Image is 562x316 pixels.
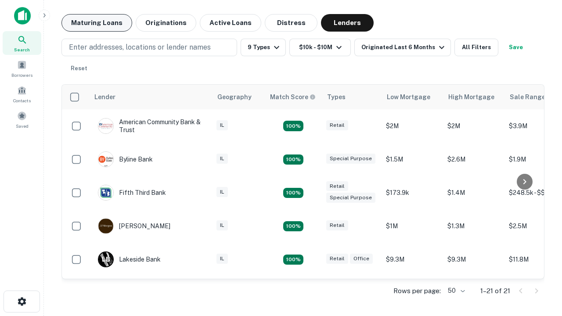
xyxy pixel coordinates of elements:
button: Reset [65,60,93,77]
button: All Filters [454,39,498,56]
td: $9.3M [382,243,443,276]
td: $1.3M [443,209,504,243]
button: Originations [136,14,196,32]
div: [PERSON_NAME] [98,218,170,234]
span: Search [14,46,30,53]
div: American Community Bank & Trust [98,118,203,134]
button: $10k - $10M [289,39,351,56]
td: $173.9k [382,176,443,209]
div: Originated Last 6 Months [361,42,447,53]
p: Rows per page: [393,286,441,296]
img: capitalize-icon.png [14,7,31,25]
div: Retail [326,220,348,230]
button: Save your search to get updates of matches that match your search criteria. [502,39,530,56]
div: Special Purpose [326,154,375,164]
th: Geography [212,85,265,109]
a: Contacts [3,82,41,106]
th: High Mortgage [443,85,504,109]
td: $1.5M [382,143,443,176]
p: 1–21 of 21 [480,286,510,296]
div: Sale Range [510,92,545,102]
div: Matching Properties: 3, hasApolloMatch: undefined [283,255,303,265]
div: Special Purpose [326,193,375,203]
th: Low Mortgage [382,85,443,109]
div: IL [216,220,228,230]
div: IL [216,154,228,164]
span: Borrowers [11,72,32,79]
iframe: Chat Widget [518,246,562,288]
button: Enter addresses, locations or lender names [61,39,237,56]
a: Search [3,31,41,55]
span: Saved [16,122,29,129]
div: Lakeside Bank [98,251,161,267]
div: Matching Properties: 2, hasApolloMatch: undefined [283,221,303,232]
th: Types [322,85,382,109]
td: $1M [382,209,443,243]
div: IL [216,187,228,197]
div: Fifth Third Bank [98,185,166,201]
div: Lender [94,92,115,102]
p: Enter addresses, locations or lender names [69,42,211,53]
td: $9.3M [443,243,504,276]
div: Retail [326,181,348,191]
div: Byline Bank [98,151,153,167]
h6: Match Score [270,92,314,102]
button: Originated Last 6 Months [354,39,451,56]
div: Matching Properties: 3, hasApolloMatch: undefined [283,154,303,165]
div: IL [216,254,228,264]
img: picture [98,185,113,200]
td: $2M [382,109,443,143]
button: 9 Types [241,39,286,56]
div: Retail [326,254,348,264]
img: picture [98,219,113,233]
button: Lenders [321,14,374,32]
img: picture [98,118,113,133]
button: Maturing Loans [61,14,132,32]
p: L B [102,255,110,264]
div: Low Mortgage [387,92,430,102]
div: High Mortgage [448,92,494,102]
a: Borrowers [3,57,41,80]
button: Distress [265,14,317,32]
td: $1.4M [443,176,504,209]
div: Matching Properties: 2, hasApolloMatch: undefined [283,188,303,198]
th: Lender [89,85,212,109]
span: Contacts [13,97,31,104]
a: Saved [3,108,41,131]
td: $2.6M [443,143,504,176]
div: IL [216,120,228,130]
div: Retail [326,120,348,130]
td: $5.4M [443,276,504,309]
img: picture [98,152,113,167]
td: $2M [443,109,504,143]
th: Capitalize uses an advanced AI algorithm to match your search with the best lender. The match sco... [265,85,322,109]
div: Office [350,254,373,264]
td: $1.5M [382,276,443,309]
div: Geography [217,92,252,102]
div: Capitalize uses an advanced AI algorithm to match your search with the best lender. The match sco... [270,92,316,102]
div: Types [327,92,346,102]
button: Active Loans [200,14,261,32]
div: Matching Properties: 2, hasApolloMatch: undefined [283,121,303,131]
div: 50 [444,284,466,297]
